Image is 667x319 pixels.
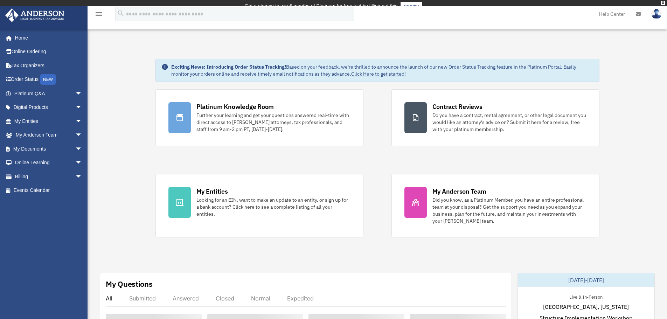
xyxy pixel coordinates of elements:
[75,156,89,170] span: arrow_drop_down
[75,128,89,143] span: arrow_drop_down
[564,293,608,300] div: Live & In-Person
[432,102,482,111] div: Contract Reviews
[196,196,350,217] div: Looking for an EIN, want to make an update to an entity, or sign up for a bank account? Click her...
[75,142,89,156] span: arrow_drop_down
[129,295,156,302] div: Submitted
[155,89,363,146] a: Platinum Knowledge Room Further your learning and get your questions answered real-time with dire...
[40,74,56,85] div: NEW
[5,58,93,72] a: Tax Organizers
[196,187,228,196] div: My Entities
[5,128,93,142] a: My Anderson Teamarrow_drop_down
[5,86,93,100] a: Platinum Q&Aarrow_drop_down
[5,142,93,156] a: My Documentsarrow_drop_down
[251,295,270,302] div: Normal
[651,9,662,19] img: User Pic
[75,114,89,129] span: arrow_drop_down
[216,295,234,302] div: Closed
[5,45,93,59] a: Online Ordering
[5,31,89,45] a: Home
[5,72,93,87] a: Order StatusNEW
[106,295,112,302] div: All
[95,10,103,18] i: menu
[5,183,93,197] a: Events Calendar
[287,295,314,302] div: Expedited
[117,9,125,17] i: search
[661,1,665,5] div: close
[351,71,406,77] a: Click Here to get started!
[432,112,586,133] div: Do you have a contract, rental agreement, or other legal document you would like an attorney's ad...
[5,100,93,115] a: Digital Productsarrow_drop_down
[543,303,629,311] span: [GEOGRAPHIC_DATA], [US_STATE]
[245,2,398,10] div: Get a chance to win 6 months of Platinum for free just by filling out this
[196,112,350,133] div: Further your learning and get your questions answered real-time with direct access to [PERSON_NAM...
[518,273,654,287] div: [DATE]-[DATE]
[401,2,422,10] a: survey
[196,102,274,111] div: Platinum Knowledge Room
[106,279,153,289] div: My Questions
[5,114,93,128] a: My Entitiesarrow_drop_down
[391,89,599,146] a: Contract Reviews Do you have a contract, rental agreement, or other legal document you would like...
[3,8,67,22] img: Anderson Advisors Platinum Portal
[75,100,89,115] span: arrow_drop_down
[432,187,486,196] div: My Anderson Team
[95,12,103,18] a: menu
[75,169,89,184] span: arrow_drop_down
[171,64,286,70] strong: Exciting News: Introducing Order Status Tracking!
[171,63,593,77] div: Based on your feedback, we're thrilled to announce the launch of our new Order Status Tracking fe...
[5,169,93,183] a: Billingarrow_drop_down
[391,174,599,237] a: My Anderson Team Did you know, as a Platinum Member, you have an entire professional team at your...
[173,295,199,302] div: Answered
[5,156,93,170] a: Online Learningarrow_drop_down
[155,174,363,237] a: My Entities Looking for an EIN, want to make an update to an entity, or sign up for a bank accoun...
[432,196,586,224] div: Did you know, as a Platinum Member, you have an entire professional team at your disposal? Get th...
[75,86,89,101] span: arrow_drop_down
